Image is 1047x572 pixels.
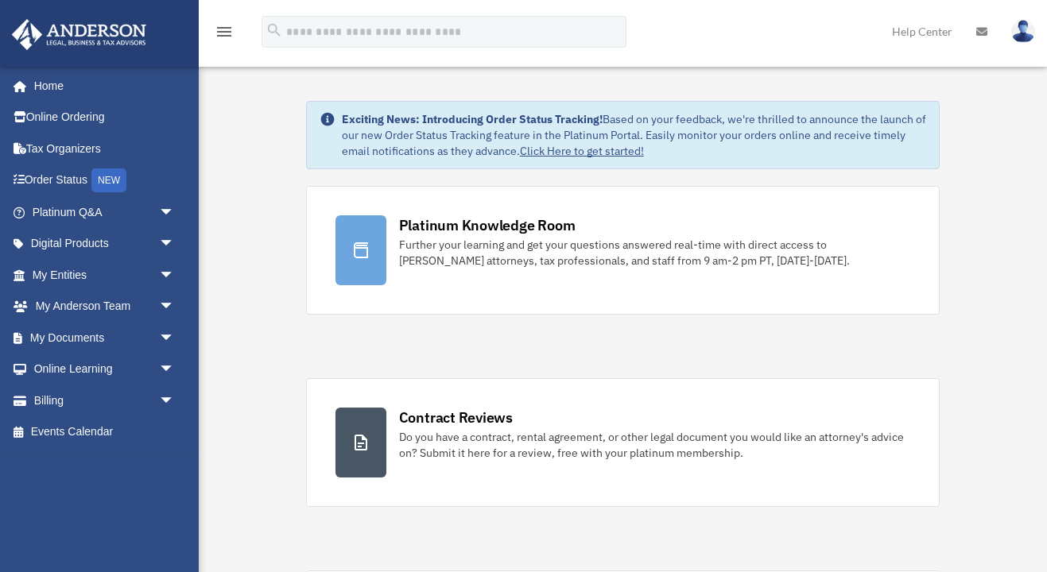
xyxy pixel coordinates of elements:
[215,22,234,41] i: menu
[342,112,603,126] strong: Exciting News: Introducing Order Status Tracking!
[91,168,126,192] div: NEW
[159,259,191,292] span: arrow_drop_down
[11,228,199,260] a: Digital Productsarrow_drop_down
[11,416,199,448] a: Events Calendar
[159,196,191,229] span: arrow_drop_down
[11,354,199,385] a: Online Learningarrow_drop_down
[399,215,576,235] div: Platinum Knowledge Room
[7,19,151,50] img: Anderson Advisors Platinum Portal
[11,196,199,228] a: Platinum Q&Aarrow_drop_down
[11,322,199,354] a: My Documentsarrow_drop_down
[399,408,513,427] div: Contract Reviews
[11,291,199,323] a: My Anderson Teamarrow_drop_down
[11,385,199,416] a: Billingarrow_drop_down
[159,291,191,323] span: arrow_drop_down
[266,21,283,39] i: search
[159,322,191,354] span: arrow_drop_down
[342,111,927,159] div: Based on your feedback, we're thrilled to announce the launch of our new Order Status Tracking fe...
[215,28,234,41] a: menu
[306,186,940,315] a: Platinum Knowledge Room Further your learning and get your questions answered real-time with dire...
[399,237,911,269] div: Further your learning and get your questions answered real-time with direct access to [PERSON_NAM...
[1011,20,1035,43] img: User Pic
[11,164,199,197] a: Order StatusNEW
[11,133,199,164] a: Tax Organizers
[11,259,199,291] a: My Entitiesarrow_drop_down
[11,70,191,102] a: Home
[306,378,940,507] a: Contract Reviews Do you have a contract, rental agreement, or other legal document you would like...
[399,429,911,461] div: Do you have a contract, rental agreement, or other legal document you would like an attorney's ad...
[11,102,199,133] a: Online Ordering
[159,385,191,417] span: arrow_drop_down
[520,144,644,158] a: Click Here to get started!
[159,354,191,386] span: arrow_drop_down
[159,228,191,261] span: arrow_drop_down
